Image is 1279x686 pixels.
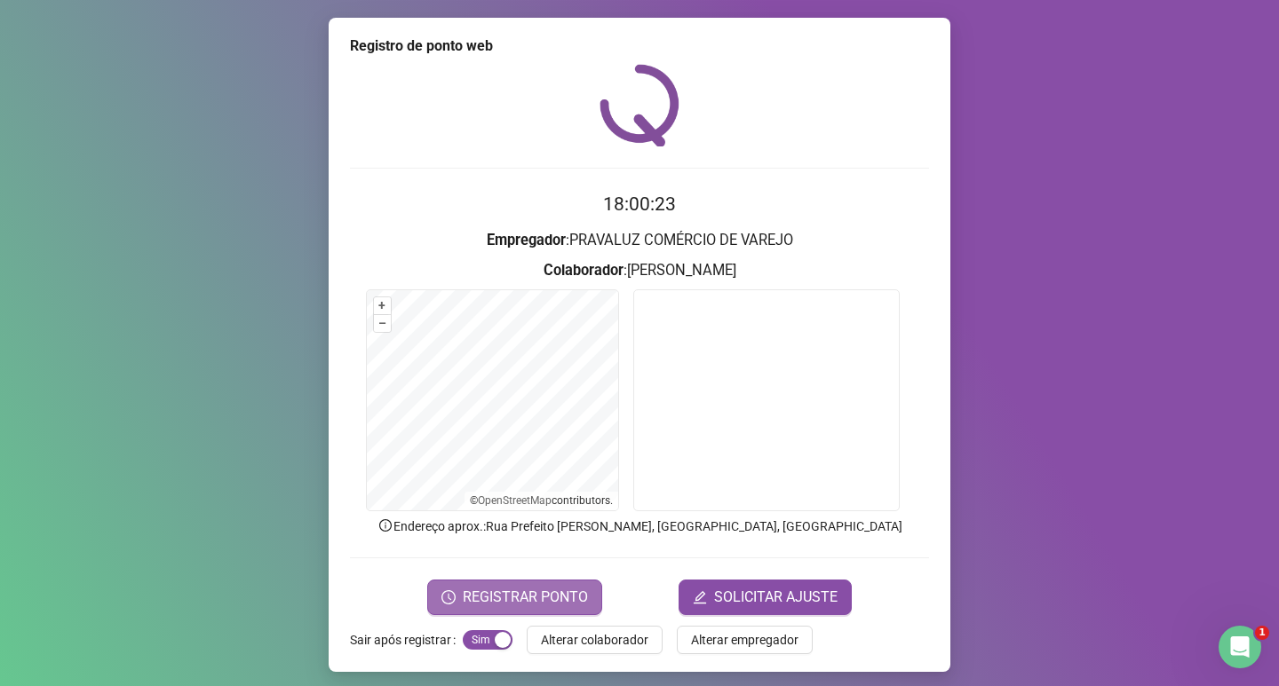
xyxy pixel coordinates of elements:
[427,580,602,615] button: REGISTRAR PONTO
[527,626,663,654] button: Alterar colaborador
[350,35,929,57] div: Registro de ponto web
[350,626,463,654] label: Sair após registrar
[487,232,566,248] strong: Empregador
[350,516,929,536] p: Endereço aprox. : Rua Prefeito [PERSON_NAME], [GEOGRAPHIC_DATA], [GEOGRAPHIC_DATA]
[463,587,588,608] span: REGISTRAR PONTO
[693,590,707,604] span: edit
[541,630,648,650] span: Alterar colaborador
[478,494,552,507] a: OpenStreetMap
[377,517,393,533] span: info-circle
[544,262,624,279] strong: Colaborador
[374,315,391,332] button: –
[691,630,798,650] span: Alterar empregador
[350,259,929,282] h3: : [PERSON_NAME]
[350,229,929,252] h3: : PRAVALUZ COMÉRCIO DE VAREJO
[600,64,679,146] img: QRPoint
[1255,626,1269,640] span: 1
[679,580,852,615] button: editSOLICITAR AJUSTE
[677,626,813,654] button: Alterar empregador
[714,587,838,608] span: SOLICITAR AJUSTE
[603,193,676,215] time: 18:00:23
[441,590,456,604] span: clock-circle
[470,494,613,507] li: © contributors.
[374,297,391,314] button: +
[1219,626,1261,668] iframe: Intercom live chat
